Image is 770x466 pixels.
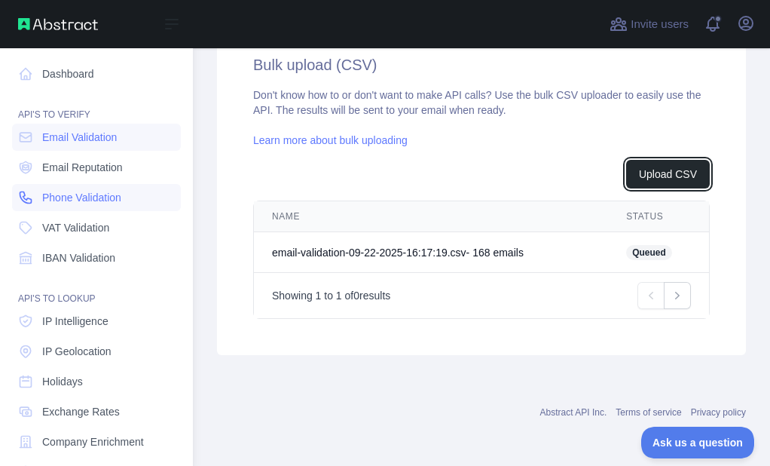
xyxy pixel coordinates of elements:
[42,374,83,389] span: Holidays
[353,290,359,302] span: 0
[253,54,710,75] h2: Bulk upload (CSV)
[691,407,746,418] a: Privacy policy
[12,338,181,365] a: IP Geolocation
[12,308,181,335] a: IP Intelligence
[42,220,109,235] span: VAT Validation
[626,160,710,189] button: Upload CSV
[42,160,123,175] span: Email Reputation
[42,130,117,145] span: Email Validation
[12,184,181,211] a: Phone Validation
[12,398,181,425] a: Exchange Rates
[608,201,709,232] th: STATUS
[254,201,608,232] th: NAME
[12,274,181,305] div: API'S TO LOOKUP
[12,244,181,271] a: IBAN Validation
[540,407,607,418] a: Abstract API Inc.
[12,124,181,151] a: Email Validation
[253,134,408,146] a: Learn more about bulk uploading
[253,87,710,319] div: Don't know how to or don't want to make API calls? Use the bulk CSV uploader to easily use the AP...
[607,12,692,36] button: Invite users
[616,407,681,418] a: Terms of service
[631,16,689,33] span: Invite users
[12,214,181,241] a: VAT Validation
[316,290,322,302] span: 1
[12,154,181,181] a: Email Reputation
[42,190,121,205] span: Phone Validation
[637,282,691,309] nav: Pagination
[12,428,181,455] a: Company Enrichment
[18,18,98,30] img: Abstract API
[12,368,181,395] a: Holidays
[12,90,181,121] div: API'S TO VERIFY
[626,245,672,260] span: Queued
[42,344,112,359] span: IP Geolocation
[336,290,342,302] span: 1
[42,434,144,449] span: Company Enrichment
[254,232,608,273] td: email-validation-09-22-2025-16:17:19.csv - 168 email s
[42,314,108,329] span: IP Intelligence
[12,60,181,87] a: Dashboard
[42,250,115,265] span: IBAN Validation
[272,288,390,303] p: Showing to of results
[641,427,755,458] iframe: Toggle Customer Support
[42,404,120,419] span: Exchange Rates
